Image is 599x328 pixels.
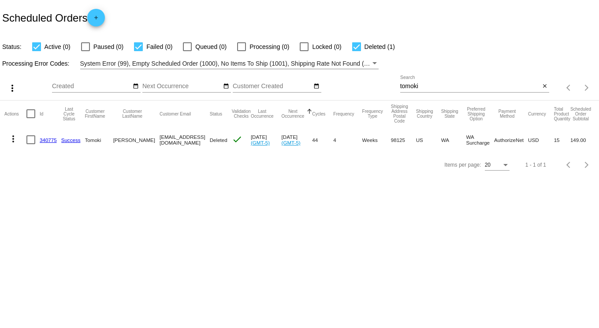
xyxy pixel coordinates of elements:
[133,83,139,90] mat-icon: date_range
[365,41,395,52] span: Deleted (1)
[312,127,333,153] mat-cell: 44
[91,15,101,25] mat-icon: add
[554,127,570,153] mat-cell: 15
[4,101,26,127] mat-header-cell: Actions
[362,109,383,119] button: Change sorting for FrequencyType
[578,156,595,174] button: Next page
[570,107,591,121] button: Change sorting for Subtotal
[578,79,595,97] button: Next page
[249,41,289,52] span: Processing (0)
[223,83,229,90] mat-icon: date_range
[2,9,105,26] h2: Scheduled Orders
[444,162,481,168] div: Items per page:
[251,127,282,153] mat-cell: [DATE]
[466,107,487,121] button: Change sorting for PreferredShippingOption
[7,83,18,93] mat-icon: more_vert
[282,127,313,153] mat-cell: [DATE]
[142,83,222,90] input: Next Occurrence
[494,109,520,119] button: Change sorting for PaymentMethod.Type
[441,127,466,153] mat-cell: WA
[8,134,19,144] mat-icon: more_vert
[85,109,105,119] button: Change sorting for CustomerFirstName
[113,127,160,153] mat-cell: [PERSON_NAME]
[400,83,540,90] input: Search
[485,162,491,168] span: 20
[40,111,43,116] button: Change sorting for Id
[362,127,391,153] mat-cell: Weeks
[52,83,131,90] input: Created
[560,79,578,97] button: Previous page
[485,162,510,168] mat-select: Items per page:
[85,127,113,153] mat-cell: Tomoki
[80,58,379,69] mat-select: Filter by Processing Error Codes
[61,137,81,143] a: Success
[333,127,362,153] mat-cell: 4
[45,41,71,52] span: Active (0)
[560,156,578,174] button: Previous page
[416,127,441,153] mat-cell: US
[232,101,251,127] mat-header-cell: Validation Checks
[540,82,549,91] button: Clear
[160,127,210,153] mat-cell: [EMAIL_ADDRESS][DOMAIN_NAME]
[40,137,57,143] a: 340775
[391,104,408,123] button: Change sorting for ShippingPostcode
[312,111,325,116] button: Change sorting for Cycles
[313,83,320,90] mat-icon: date_range
[210,137,227,143] span: Deleted
[391,127,416,153] mat-cell: 98125
[282,109,305,119] button: Change sorting for NextOccurrenceUtc
[441,109,458,119] button: Change sorting for ShippingState
[528,111,546,116] button: Change sorting for CurrencyIso
[195,41,227,52] span: Queued (0)
[312,41,341,52] span: Locked (0)
[93,41,123,52] span: Paused (0)
[542,83,548,90] mat-icon: close
[282,140,301,145] a: (GMT-5)
[416,109,433,119] button: Change sorting for ShippingCountry
[251,140,270,145] a: (GMT-5)
[146,41,172,52] span: Failed (0)
[333,111,354,116] button: Change sorting for Frequency
[494,127,528,153] mat-cell: AuthorizeNet
[554,101,570,127] mat-header-cell: Total Product Quantity
[160,111,191,116] button: Change sorting for CustomerEmail
[570,127,599,153] mat-cell: 149.00
[2,60,70,67] span: Processing Error Codes:
[525,162,546,168] div: 1 - 1 of 1
[466,127,495,153] mat-cell: WA Surcharge
[232,134,242,145] mat-icon: check
[528,127,554,153] mat-cell: USD
[61,107,77,121] button: Change sorting for LastProcessingCycleId
[251,109,274,119] button: Change sorting for LastOccurrenceUtc
[210,111,222,116] button: Change sorting for Status
[233,83,312,90] input: Customer Created
[113,109,152,119] button: Change sorting for CustomerLastName
[2,43,22,50] span: Status:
